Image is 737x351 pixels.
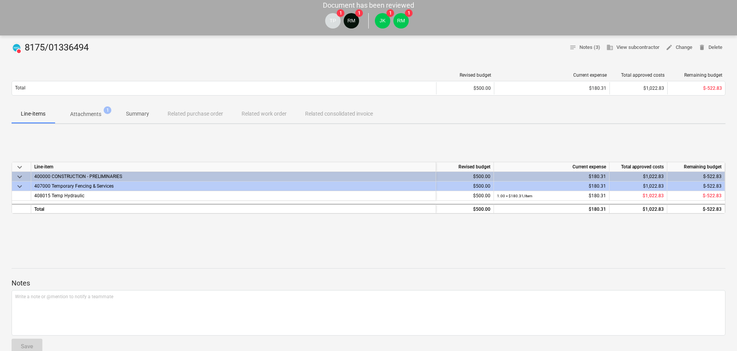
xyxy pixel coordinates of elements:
[393,13,409,29] div: Rowan MacDonald
[497,205,606,214] div: $180.31
[497,191,606,201] div: $180.31
[436,82,494,94] div: $500.00
[405,9,413,17] span: 1
[15,85,25,91] p: Total
[667,162,725,172] div: Remaining budget
[379,18,386,24] span: JK
[12,42,22,54] div: Invoice has been synced with Xero and its status is currently DELETED
[643,193,664,198] span: $1,022.83
[569,44,576,51] span: notes
[569,43,600,52] span: Notes (3)
[609,172,667,181] div: $1,022.83
[126,110,149,118] p: Summary
[34,181,433,191] div: 407000 Temporary Fencing & Services
[344,13,359,29] div: Rowan MacDonald
[494,162,609,172] div: Current expense
[671,72,722,78] div: Remaining budget
[703,193,722,198] span: $-522.83
[34,172,433,181] div: 400000 CONSTRUCTION - PRELIMINARIES
[613,72,665,78] div: Total approved costs
[609,181,667,191] div: $1,022.83
[497,172,606,181] div: $180.31
[703,86,722,91] span: $-522.83
[609,82,667,94] div: $1,022.83
[566,42,603,54] button: Notes (3)
[323,1,414,10] p: Document has been reviewed
[667,181,725,191] div: $-522.83
[497,72,607,78] div: Current expense
[325,13,341,29] div: Tejas Pawar
[15,172,24,181] span: keyboard_arrow_down
[70,110,101,118] p: Attachments
[667,172,725,181] div: $-522.83
[609,204,667,213] div: $1,022.83
[348,18,356,24] span: RM
[497,86,606,91] div: $180.31
[603,42,663,54] button: View subcontractor
[337,9,344,17] span: 1
[609,162,667,172] div: Total approved costs
[436,172,494,181] div: $500.00
[436,204,494,213] div: $500.00
[698,44,705,51] span: delete
[12,42,92,54] div: 8175/01336494
[497,181,606,191] div: $180.31
[21,110,45,118] p: Line-items
[386,9,394,17] span: 1
[606,44,613,51] span: business
[355,9,363,17] span: 1
[329,18,336,24] span: TP
[15,182,24,191] span: keyboard_arrow_down
[663,42,695,54] button: Change
[12,279,725,288] p: Notes
[667,204,725,213] div: $-522.83
[34,193,84,198] span: 408015 Temp Hydraulic
[666,44,673,51] span: edit
[698,43,722,52] span: Delete
[13,44,20,52] img: xero.svg
[31,204,436,213] div: Total
[606,43,660,52] span: View subcontractor
[497,194,532,198] small: 1.00 × $180.31 / item
[666,43,692,52] span: Change
[375,13,390,29] div: John Keane
[436,191,494,201] div: $500.00
[15,163,24,172] span: keyboard_arrow_down
[440,72,491,78] div: Revised budget
[104,106,111,114] span: 1
[31,162,436,172] div: Line-item
[397,18,405,24] span: RM
[436,181,494,191] div: $500.00
[436,162,494,172] div: Revised budget
[695,42,725,54] button: Delete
